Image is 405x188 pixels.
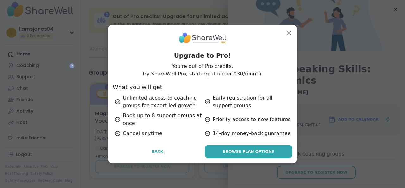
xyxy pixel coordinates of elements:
[205,130,292,137] div: 14-day money-back guarantee
[113,145,202,158] button: Back
[115,130,202,137] div: Cancel anytime
[205,145,292,158] a: Browse Plan Options
[205,94,292,109] div: Early registration for all support groups
[223,149,274,154] span: Browse Plan Options
[152,149,163,154] span: Back
[113,51,292,60] h1: Upgrade to Pro!
[179,30,226,46] img: ShareWell Logo
[69,63,74,68] iframe: Spotlight
[205,112,292,127] div: Priority access to new features
[113,83,292,92] h3: What you will get
[115,112,202,127] div: Book up to 8 support groups at once
[115,94,202,109] div: Unlimited access to coaching groups for expert-led growth
[142,62,263,78] p: You're out of Pro credits. Try ShareWell Pro, starting at under $30/month.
